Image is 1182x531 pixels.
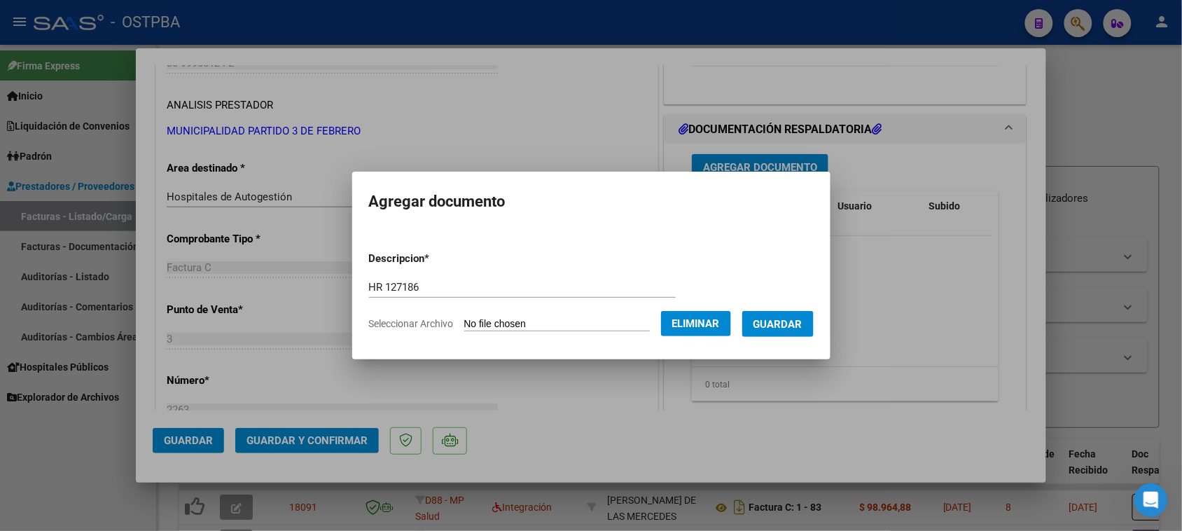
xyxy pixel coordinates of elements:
span: Seleccionar Archivo [369,318,454,329]
span: Guardar [753,318,802,331]
p: Descripcion [369,251,503,267]
h2: Agregar documento [369,188,814,215]
button: Eliminar [661,311,731,336]
iframe: Intercom live chat [1134,483,1168,517]
span: Eliminar [672,317,720,330]
button: Guardar [742,311,814,337]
